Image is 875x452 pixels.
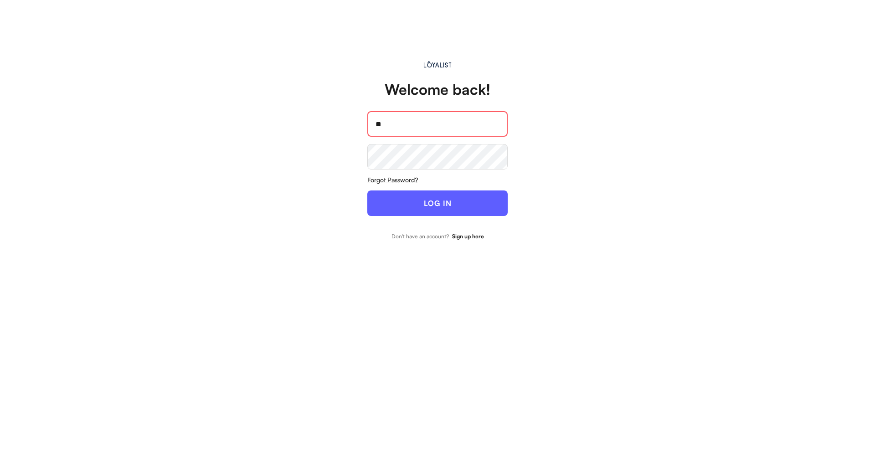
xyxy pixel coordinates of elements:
[391,234,449,239] div: Don't have an account?
[385,82,490,97] div: Welcome back!
[422,61,453,67] img: Main.svg
[367,190,508,216] button: LOG IN
[452,233,484,240] strong: Sign up here
[367,176,418,184] u: Forgot Password?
